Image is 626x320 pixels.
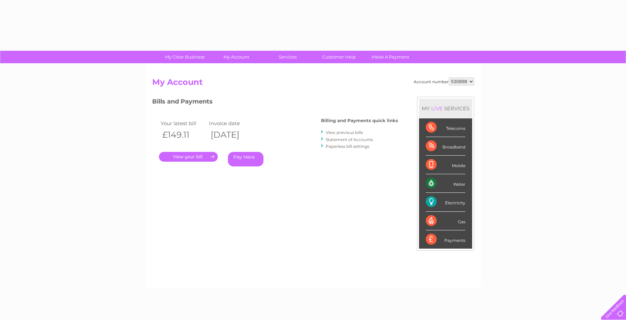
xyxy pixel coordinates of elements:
[311,51,367,63] a: Customer Help
[326,137,373,142] a: Statement of Accounts
[207,119,256,128] td: Invoice date
[426,174,465,193] div: Water
[228,152,263,166] a: Pay Here
[159,152,218,162] a: .
[414,77,474,86] div: Account number
[426,137,465,156] div: Broadband
[426,230,465,249] div: Payments
[157,51,213,63] a: My Clear Business
[326,144,369,149] a: Paperless bill settings
[430,105,444,112] div: LIVE
[363,51,418,63] a: Make A Payment
[326,130,363,135] a: View previous bills
[419,99,472,118] div: MY SERVICES
[426,193,465,211] div: Electricity
[152,77,474,90] h2: My Account
[260,51,316,63] a: Services
[321,118,398,123] h4: Billing and Payments quick links
[159,128,208,142] th: £149.11
[159,119,208,128] td: Your latest bill
[426,212,465,230] div: Gas
[208,51,264,63] a: My Account
[426,156,465,174] div: Mobile
[152,97,398,109] h3: Bills and Payments
[207,128,256,142] th: [DATE]
[426,118,465,137] div: Telecoms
